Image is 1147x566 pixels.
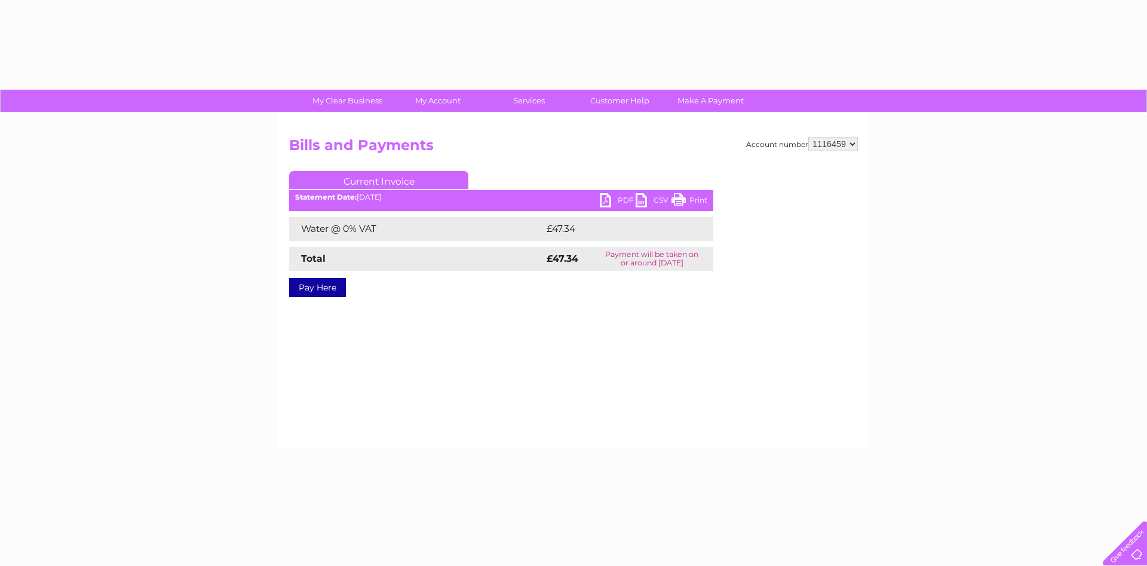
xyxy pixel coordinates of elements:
[289,217,544,241] td: Water @ 0% VAT
[295,192,357,201] b: Statement Date:
[746,137,858,151] div: Account number
[571,90,669,112] a: Customer Help
[661,90,760,112] a: Make A Payment
[289,137,858,160] h2: Bills and Payments
[301,253,326,264] strong: Total
[636,193,671,210] a: CSV
[544,217,688,241] td: £47.34
[289,278,346,297] a: Pay Here
[289,171,468,189] a: Current Invoice
[289,193,713,201] div: [DATE]
[590,247,713,271] td: Payment will be taken on or around [DATE]
[600,193,636,210] a: PDF
[547,253,578,264] strong: £47.34
[389,90,487,112] a: My Account
[671,193,707,210] a: Print
[298,90,397,112] a: My Clear Business
[480,90,578,112] a: Services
